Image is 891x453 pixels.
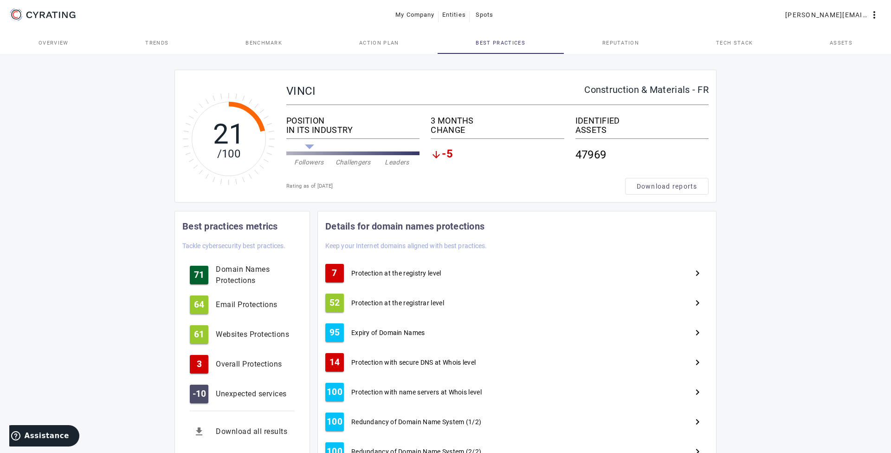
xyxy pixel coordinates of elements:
[331,158,375,167] div: Challengers
[182,241,286,251] mat-card-subtitle: Tackle cybersecurity best practices.
[39,40,69,46] span: Overview
[287,158,331,167] div: Followers
[9,425,79,448] iframe: Ouvre un widget dans lequel vous pouvez trouver plus d’informations
[686,292,709,314] button: Next
[182,351,302,377] button: 3Overall Protections
[476,7,494,22] span: Spots
[216,359,295,370] div: Overall Protections
[351,417,481,427] span: Redundancy of Domain Name System (1/2)
[686,262,709,284] button: Next
[182,419,302,445] button: Download all results
[395,7,435,22] span: My Company
[329,298,340,308] span: 52
[431,125,564,135] div: CHANGE
[286,125,420,135] div: IN ITS INDUSTRY
[329,328,340,337] span: 95
[442,149,453,160] span: -5
[692,357,703,368] mat-icon: Next
[194,330,204,339] span: 61
[625,178,709,195] button: Download reports
[182,262,302,288] button: 71Domain Names Protections
[286,116,420,125] div: POSITION
[575,143,709,167] div: 47969
[692,327,703,338] mat-icon: Next
[351,358,476,367] span: Protection with secure DNS at Whois level
[785,7,869,22] span: [PERSON_NAME][EMAIL_ADDRESS][DOMAIN_NAME]
[686,351,709,374] button: Next
[431,149,442,160] mat-icon: arrow_downward
[686,411,709,433] button: Next
[359,40,399,46] span: Action Plan
[575,116,709,125] div: IDENTIFIED
[145,40,168,46] span: Trends
[216,329,295,340] div: Websites Protections
[692,268,703,279] mat-icon: Next
[716,40,753,46] span: Tech Stack
[575,125,709,135] div: ASSETS
[351,328,425,337] span: Expiry of Domain Names
[245,40,282,46] span: Benchmark
[190,422,208,441] mat-icon: get_app
[216,426,295,437] div: Download all results
[351,298,444,308] span: Protection at the registrar level
[375,158,419,167] div: Leaders
[392,7,439,23] button: My Company
[686,322,709,344] button: Next
[869,9,880,20] mat-icon: more_vert
[325,219,484,234] mat-card-title: Details for domain names protections
[197,360,202,369] span: 3
[692,387,703,398] mat-icon: Next
[351,387,482,397] span: Protection with name servers at Whois level
[182,322,302,348] button: 61Websites Protections
[327,387,342,397] span: 100
[692,297,703,309] mat-icon: Next
[182,219,278,234] mat-card-title: Best practices metrics
[194,270,204,280] span: 71
[692,416,703,427] mat-icon: Next
[182,381,302,407] button: -10Unexpected services
[470,7,499,23] button: Spots
[216,299,295,310] div: Email Protections
[182,292,302,318] button: 64Email Protections
[637,182,697,191] span: Download reports
[476,40,525,46] span: Best practices
[193,389,206,399] span: -10
[584,85,709,94] div: Construction & Materials - FR
[327,417,342,427] span: 100
[286,182,625,191] div: Rating as of [DATE]
[286,85,584,97] div: VINCI
[431,116,564,125] div: 3 MONTHS
[329,358,340,367] span: 14
[332,269,337,278] span: 7
[325,241,487,251] mat-card-subtitle: Keep your Internet domains aligned with best practices.
[194,300,204,309] span: 64
[439,7,470,23] button: Entities
[686,381,709,403] button: Next
[781,7,884,23] button: [PERSON_NAME][EMAIL_ADDRESS][DOMAIN_NAME]
[442,7,466,22] span: Entities
[216,264,295,286] div: Domain Names Protections
[351,269,441,278] span: Protection at the registry level
[217,147,240,160] tspan: /100
[26,12,76,18] g: CYRATING
[830,40,852,46] span: Assets
[216,388,295,400] div: Unexpected services
[213,118,245,151] tspan: 21
[602,40,639,46] span: Reputation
